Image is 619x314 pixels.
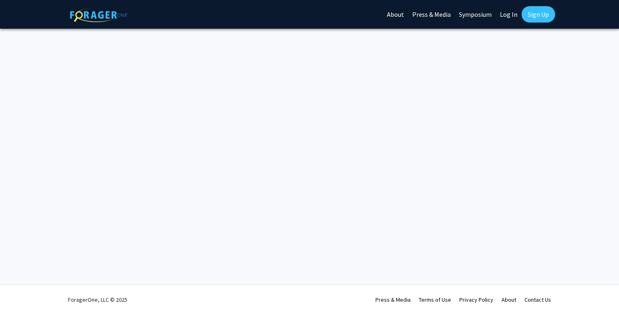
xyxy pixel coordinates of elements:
a: Press & Media [375,296,411,303]
div: ForagerOne, LLC © 2025 [68,285,127,314]
a: Privacy Policy [459,296,493,303]
a: About [502,296,516,303]
a: Contact Us [524,296,551,303]
a: Terms of Use [419,296,451,303]
a: Sign Up [522,6,555,23]
img: ForagerOne Logo [70,8,127,22]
